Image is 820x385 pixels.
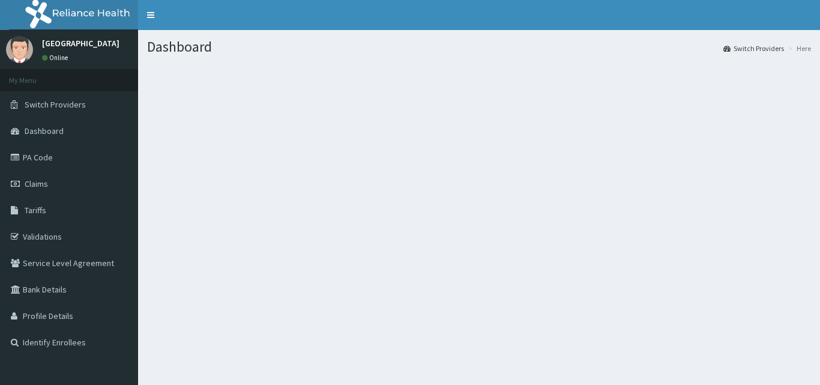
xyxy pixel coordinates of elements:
[25,99,86,110] span: Switch Providers
[25,126,64,136] span: Dashboard
[723,43,784,53] a: Switch Providers
[42,39,119,47] p: [GEOGRAPHIC_DATA]
[147,39,811,55] h1: Dashboard
[25,205,46,216] span: Tariffs
[785,43,811,53] li: Here
[6,36,33,63] img: User Image
[42,53,71,62] a: Online
[25,178,48,189] span: Claims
